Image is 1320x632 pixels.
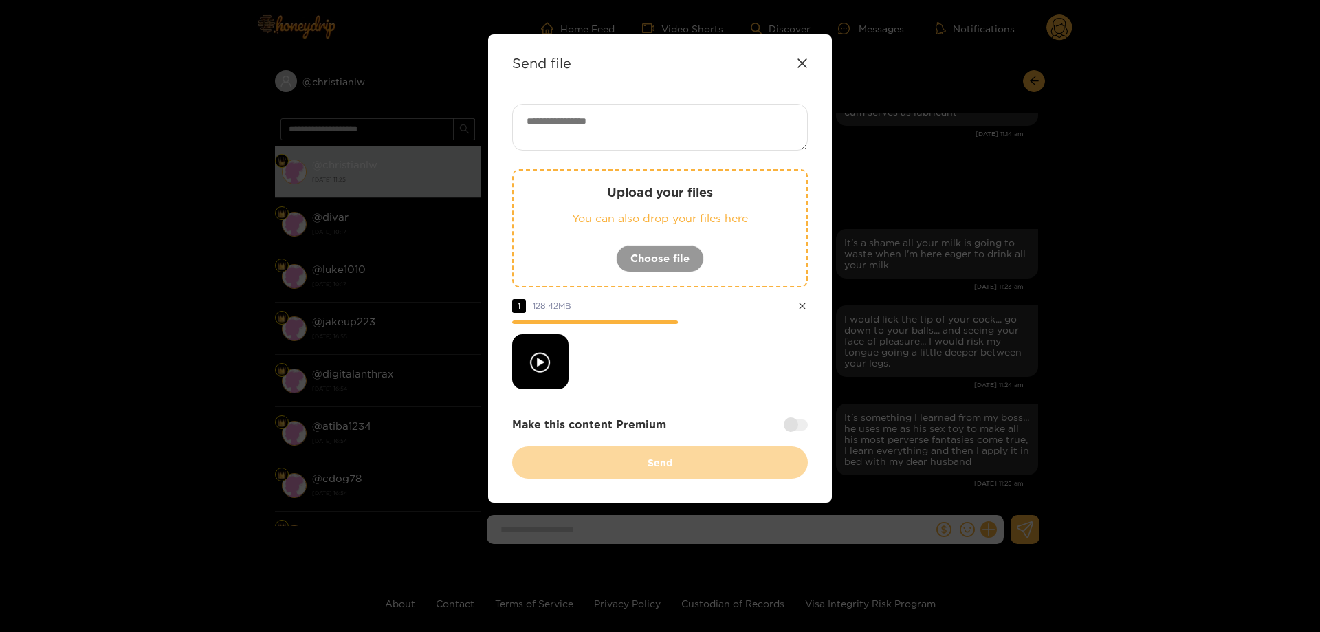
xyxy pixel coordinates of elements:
button: Send [512,446,808,479]
button: Choose file [616,245,704,272]
p: Upload your files [541,184,779,200]
strong: Send file [512,55,571,71]
strong: Make this content Premium [512,417,666,433]
p: You can also drop your files here [541,210,779,226]
span: 1 [512,299,526,313]
span: 128.42 MB [533,301,571,310]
